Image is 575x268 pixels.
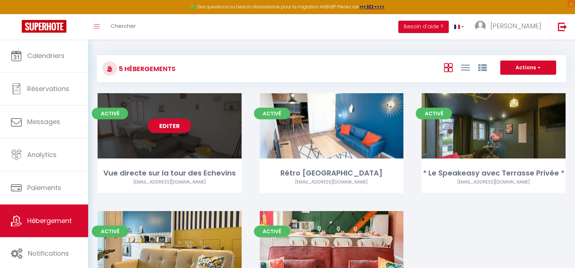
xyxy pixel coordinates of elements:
span: Paiements [27,183,61,192]
a: ... [PERSON_NAME] [469,14,550,40]
a: Editer [148,119,191,133]
span: Activé [416,108,452,119]
span: Activé [254,108,290,119]
a: Vue en Liste [461,61,470,73]
span: Analytics [27,150,57,159]
div: Airbnb [260,179,404,186]
div: Vue directe sur la tour des Echevins [98,168,242,179]
span: Messages [27,117,60,126]
img: Super Booking [22,20,66,33]
div: Airbnb [422,179,566,186]
button: Actions [500,61,556,75]
span: Activé [254,226,290,237]
a: Chercher [105,14,141,40]
span: [PERSON_NAME] [490,21,541,30]
span: Activé [92,108,128,119]
div: * Le Speakeasy avec Terrasse Privée * [422,168,566,179]
button: Besoin d'aide ? [398,21,449,33]
div: Rétro [GEOGRAPHIC_DATA] [260,168,404,179]
span: Notifications [28,249,69,258]
span: Activé [92,226,128,237]
a: >>> ICI <<<< [359,4,385,10]
span: Chercher [111,22,136,30]
h3: 5 Hébergements [117,61,176,77]
a: Vue en Box [444,61,453,73]
a: Vue par Groupe [478,61,487,73]
img: ... [475,21,486,32]
span: Calendriers [27,51,65,60]
span: Hébergement [27,216,72,225]
img: logout [558,22,567,31]
span: Réservations [27,84,69,93]
div: Airbnb [98,179,242,186]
